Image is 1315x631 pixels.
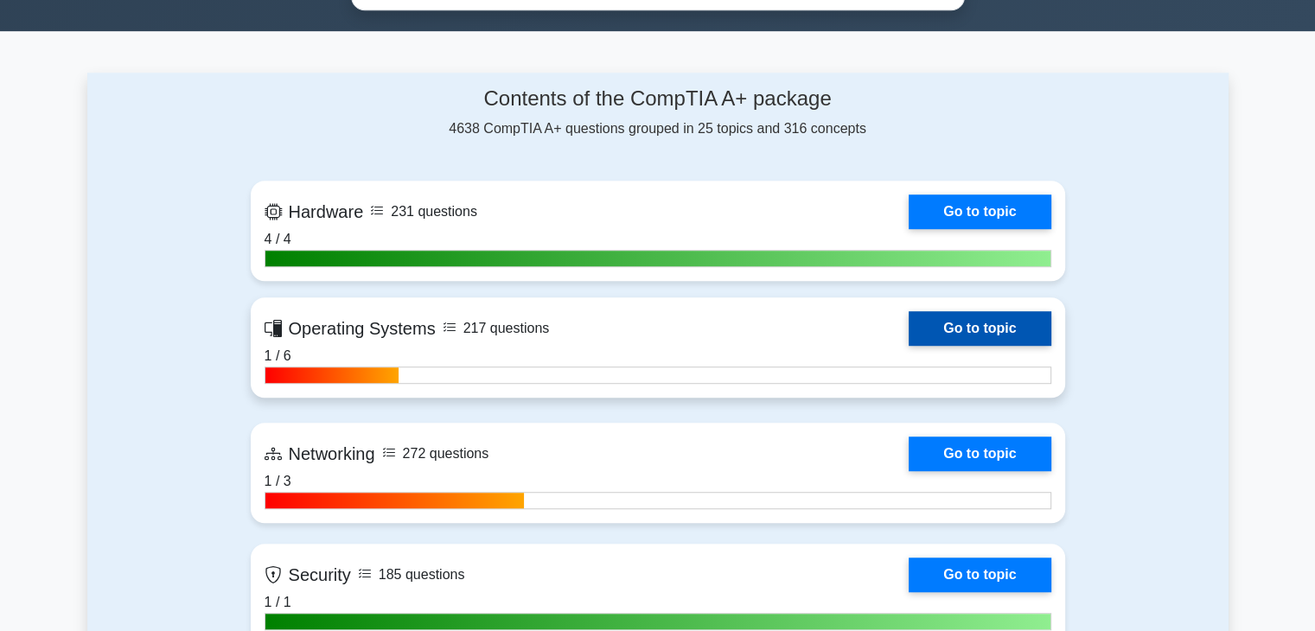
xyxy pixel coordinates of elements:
h4: Contents of the CompTIA A+ package [251,86,1065,112]
div: 4638 CompTIA A+ questions grouped in 25 topics and 316 concepts [251,86,1065,139]
a: Go to topic [909,311,1050,346]
a: Go to topic [909,558,1050,592]
a: Go to topic [909,437,1050,471]
a: Go to topic [909,194,1050,229]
